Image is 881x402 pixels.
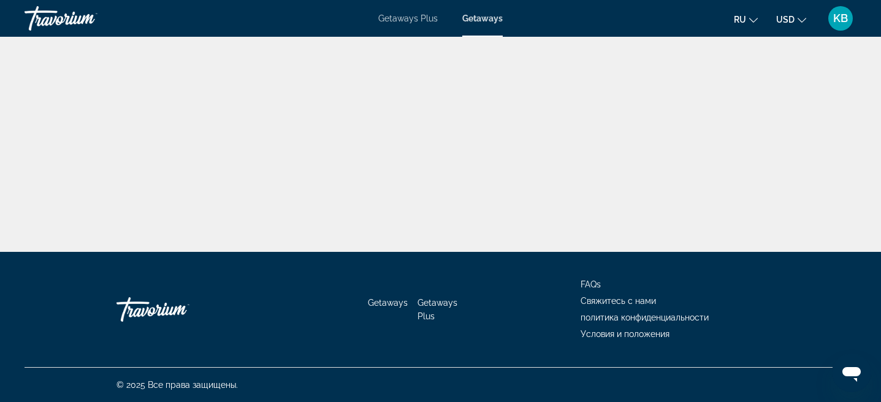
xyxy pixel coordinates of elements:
[25,2,147,34] a: Travorium
[833,12,848,25] span: KB
[378,13,438,23] a: Getaways Plus
[776,10,806,28] button: Change currency
[734,10,758,28] button: Change language
[581,313,709,322] a: политика конфиденциальности
[734,15,746,25] span: ru
[776,15,795,25] span: USD
[418,298,457,321] a: Getaways Plus
[825,6,856,31] button: User Menu
[462,13,503,23] a: Getaways
[581,329,669,339] a: Условия и положения
[368,298,408,308] a: Getaways
[116,380,238,390] span: © 2025 Все права защищены.
[581,296,656,306] a: Свяжитесь с нами
[832,353,871,392] iframe: Button to launch messaging window
[116,291,239,328] a: Travorium
[581,279,601,289] a: FAQs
